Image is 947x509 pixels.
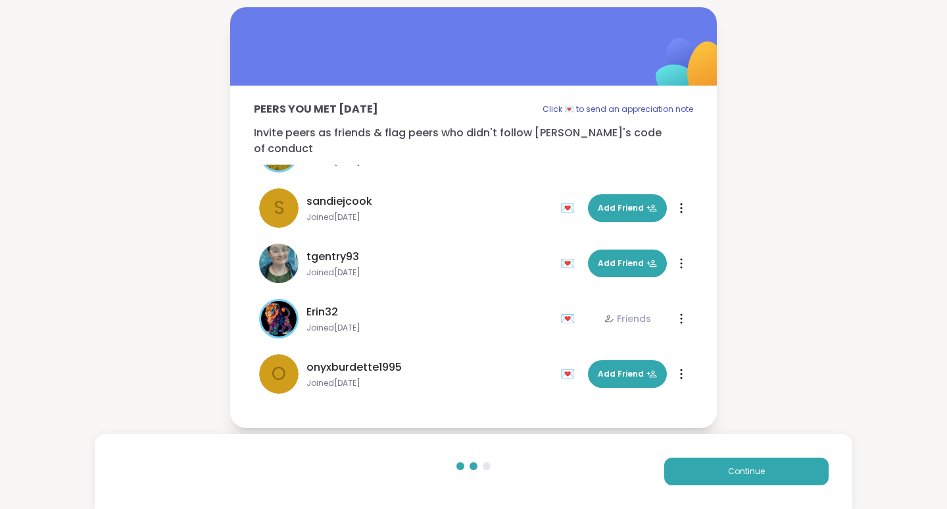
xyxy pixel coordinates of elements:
span: tgentry93 [306,249,359,265]
span: sandiejcook [306,194,372,209]
div: 💌 [560,253,580,274]
div: 💌 [560,363,580,385]
img: Erin32 [261,301,297,336]
span: Add Friend [598,257,657,269]
div: 💌 [560,308,580,329]
button: Continue [664,458,829,485]
div: 💌 [560,198,580,219]
p: Click 💌 to send an appreciation note [543,101,693,117]
button: Add Friend [588,360,667,388]
span: Joined [DATE] [306,212,552,223]
span: onyxburdette1995 [306,360,402,375]
button: Add Friend [588,194,667,222]
span: Erin32 [306,304,338,320]
p: Invite peers as friends & flag peers who didn't follow [PERSON_NAME]'s code of conduct [254,125,693,157]
span: Joined [DATE] [306,267,552,278]
img: tgentry93 [259,244,299,283]
span: s [274,194,285,222]
div: Friends [604,312,651,325]
span: Continue [728,466,765,477]
p: Peers you met [DATE] [254,101,378,117]
button: Add Friend [588,250,667,277]
span: Add Friend [598,368,657,380]
span: Add Friend [598,202,657,214]
span: o [272,360,286,388]
span: Joined [DATE] [306,323,552,333]
img: ShareWell Logomark [625,4,756,135]
span: Joined [DATE] [306,378,552,388]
